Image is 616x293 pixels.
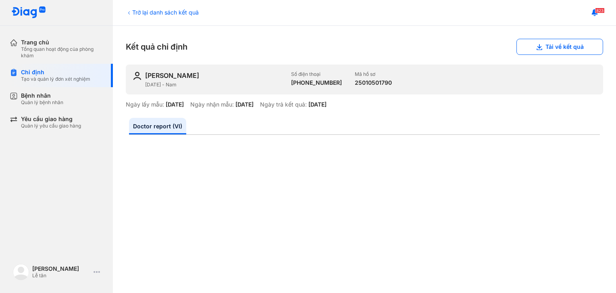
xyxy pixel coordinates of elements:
div: Lễ tân [32,272,90,279]
div: Tổng quan hoạt động của phòng khám [21,46,103,59]
div: Ngày trả kết quả: [260,101,307,108]
div: Chỉ định [21,69,90,76]
div: [DATE] [235,101,254,108]
img: logo [13,264,29,280]
img: logo [11,6,46,19]
div: Trang chủ [21,39,103,46]
div: Ngày nhận mẫu: [190,101,234,108]
div: Tạo và quản lý đơn xét nghiệm [21,76,90,82]
div: [DATE] [308,101,327,108]
button: Tải về kết quả [516,39,603,55]
div: [PERSON_NAME] [32,265,90,272]
div: [DATE] - Nam [145,82,285,88]
div: Bệnh nhân [21,92,63,99]
span: 823 [595,8,605,13]
div: [PHONE_NUMBER] [291,79,342,86]
div: [DATE] [166,101,184,108]
div: Kết quả chỉ định [126,39,603,55]
div: Quản lý yêu cầu giao hàng [21,123,81,129]
div: Số điện thoại [291,71,342,77]
a: Doctor report (VI) [129,118,186,134]
img: user-icon [132,71,142,81]
div: Trở lại danh sách kết quả [126,8,199,17]
div: Quản lý bệnh nhân [21,99,63,106]
div: [PERSON_NAME] [145,71,199,80]
div: 25010501790 [355,79,392,86]
div: Mã hồ sơ [355,71,392,77]
div: Yêu cầu giao hàng [21,115,81,123]
div: Ngày lấy mẫu: [126,101,164,108]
